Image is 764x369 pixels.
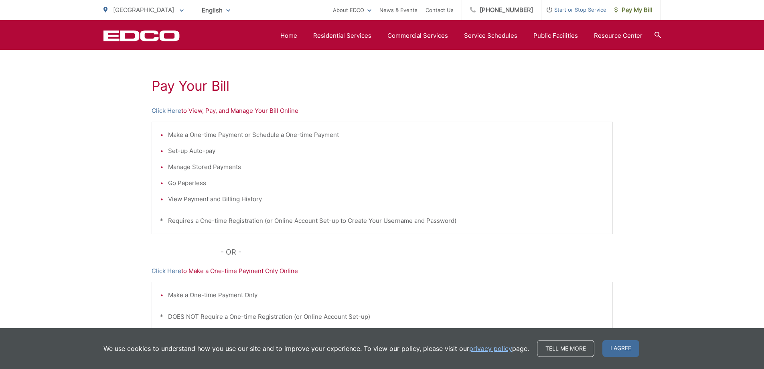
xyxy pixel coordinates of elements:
span: Pay My Bill [614,5,653,15]
p: * Requires a One-time Registration (or Online Account Set-up to Create Your Username and Password) [160,216,604,226]
a: Contact Us [426,5,454,15]
a: News & Events [379,5,417,15]
a: privacy policy [469,344,512,353]
li: Make a One-time Payment or Schedule a One-time Payment [168,130,604,140]
p: to View, Pay, and Manage Your Bill Online [152,106,613,116]
p: * DOES NOT Require a One-time Registration (or Online Account Set-up) [160,312,604,322]
p: to Make a One-time Payment Only Online [152,266,613,276]
a: Click Here [152,106,181,116]
p: - OR - [221,246,613,258]
h1: Pay Your Bill [152,78,613,94]
a: Resource Center [594,31,642,41]
a: Click Here [152,266,181,276]
li: View Payment and Billing History [168,194,604,204]
span: I agree [602,340,639,357]
li: Manage Stored Payments [168,162,604,172]
a: Residential Services [313,31,371,41]
li: Make a One-time Payment Only [168,290,604,300]
li: Set-up Auto-pay [168,146,604,156]
span: [GEOGRAPHIC_DATA] [113,6,174,14]
a: About EDCO [333,5,371,15]
a: Commercial Services [387,31,448,41]
a: Service Schedules [464,31,517,41]
li: Go Paperless [168,178,604,188]
p: We use cookies to understand how you use our site and to improve your experience. To view our pol... [103,344,529,353]
a: EDCD logo. Return to the homepage. [103,30,180,41]
a: Tell me more [537,340,594,357]
span: English [196,3,236,17]
a: Public Facilities [533,31,578,41]
a: Home [280,31,297,41]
